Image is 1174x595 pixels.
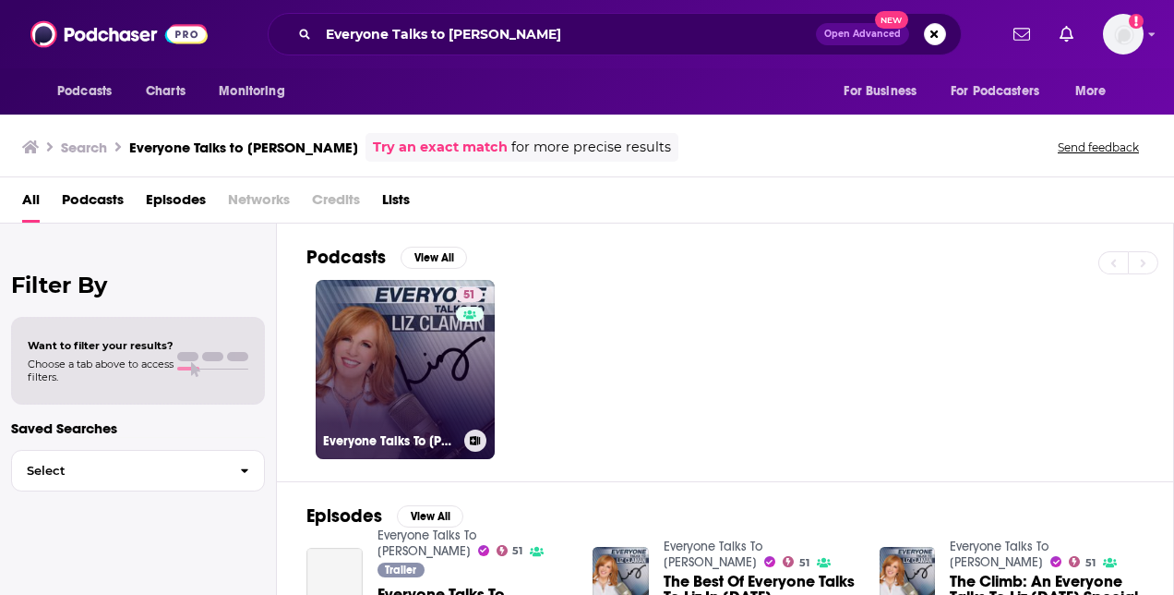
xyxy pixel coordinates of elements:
button: Select [11,450,265,492]
a: Show notifications dropdown [1052,18,1081,50]
button: open menu [206,74,308,109]
h3: Search [61,139,107,156]
span: Choose a tab above to access filters. [28,358,174,383]
a: Lists [382,185,410,223]
a: Everyone Talks To Liz Claman [377,528,476,559]
a: 51 [456,287,483,302]
span: Podcasts [57,79,112,104]
span: For Business [844,79,916,104]
span: 51 [512,547,522,555]
span: 51 [1085,559,1096,567]
a: 51Everyone Talks To [PERSON_NAME] [316,280,495,459]
a: EpisodesView All [306,504,463,528]
a: PodcastsView All [306,246,467,269]
div: Search podcasts, credits, & more... [268,13,962,55]
a: Everyone Talks To Liz Claman [664,539,762,570]
h2: Episodes [306,504,382,528]
span: Open Advanced [824,30,901,39]
p: Saved Searches [11,419,265,437]
a: Charts [134,74,197,109]
span: Charts [146,79,186,104]
span: Trailer [385,565,416,576]
span: Credits [312,185,360,223]
h3: Everyone Talks To [PERSON_NAME] [323,433,457,449]
button: open menu [831,74,940,109]
span: For Podcasters [951,79,1039,104]
span: 51 [463,286,475,305]
span: More [1075,79,1107,104]
button: View All [401,247,467,269]
a: Show notifications dropdown [1006,18,1037,50]
a: Everyone Talks To Liz Claman [950,539,1048,570]
button: Show profile menu [1103,14,1144,55]
button: Send feedback [1052,140,1144,155]
svg: Add a profile image [1129,14,1144,29]
span: 51 [799,559,809,567]
a: 51 [1069,556,1096,567]
img: User Profile [1103,14,1144,55]
input: Search podcasts, credits, & more... [318,19,816,49]
span: New [875,11,908,29]
button: open menu [44,74,136,109]
h2: Filter By [11,272,265,298]
span: Monitoring [219,79,284,104]
img: Podchaser - Follow, Share and Rate Podcasts [30,17,208,52]
h2: Podcasts [306,246,386,269]
a: Episodes [146,185,206,223]
a: Try an exact match [373,137,508,158]
span: Logged in as Padilla_3 [1103,14,1144,55]
button: open menu [1062,74,1130,109]
button: View All [397,505,463,528]
span: Networks [228,185,290,223]
a: Podcasts [62,185,124,223]
a: 51 [783,556,809,567]
button: open menu [939,74,1066,109]
span: Want to filter your results? [28,339,174,352]
h3: Everyone Talks to [PERSON_NAME] [129,139,358,156]
a: All [22,185,40,223]
button: Open AdvancedNew [816,23,909,45]
span: Select [12,465,225,477]
a: 51 [497,545,523,556]
span: for more precise results [511,137,671,158]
